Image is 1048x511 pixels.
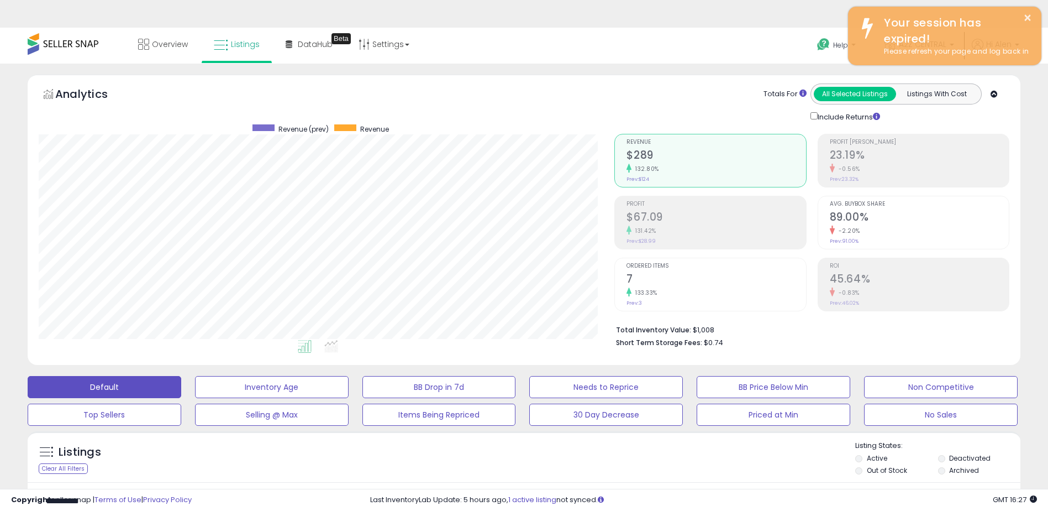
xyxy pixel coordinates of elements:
small: Prev: $124 [626,176,649,182]
button: Non Competitive [864,376,1018,398]
span: Help [833,40,848,50]
button: Priced at Min [697,404,850,426]
h2: 23.19% [830,149,1009,164]
a: DataHub [277,28,341,61]
small: Prev: 3 [626,300,642,306]
small: 133.33% [631,289,657,297]
button: BB Price Below Min [697,376,850,398]
small: Prev: 23.32% [830,176,859,182]
a: Settings [350,28,418,61]
button: 30 Day Decrease [529,404,683,426]
label: Archived [949,466,979,475]
span: Revenue (prev) [278,124,329,134]
b: Short Term Storage Fees: [616,338,702,347]
button: Top Sellers [28,404,181,426]
div: Your session has expired! [876,15,1033,46]
button: All Selected Listings [814,87,896,101]
strong: Copyright [11,494,51,505]
div: seller snap | | [11,495,192,505]
div: Include Returns [802,110,893,123]
h2: 89.00% [830,211,1009,226]
span: Profit [626,201,805,207]
b: Total Inventory Value: [616,325,691,335]
div: Please refresh your page and log back in [876,46,1033,57]
span: 2025-10-14 16:27 GMT [993,494,1037,505]
label: Deactivated [949,453,991,463]
small: -0.56% [835,165,860,173]
span: Avg. Buybox Share [830,201,1009,207]
small: 131.42% [631,227,656,235]
small: -2.20% [835,227,860,235]
a: Overview [130,28,196,61]
label: Active [867,453,887,463]
small: Prev: $28.99 [626,238,656,244]
i: Get Help [817,38,830,51]
small: -0.83% [835,289,860,297]
button: Needs to Reprice [529,376,683,398]
small: Prev: 91.00% [830,238,859,244]
div: Totals For [763,89,807,100]
span: Overview [152,39,188,50]
div: Clear All Filters [39,463,88,474]
span: ROI [830,263,1009,269]
button: BB Drop in 7d [362,376,516,398]
h5: Listings [59,445,101,460]
button: Items Being Repriced [362,404,516,426]
button: Listings With Cost [896,87,978,101]
span: Revenue [360,124,389,134]
small: Prev: 46.02% [830,300,859,306]
h2: 45.64% [830,273,1009,288]
span: Revenue [626,139,805,145]
div: Tooltip anchor [331,33,351,44]
p: Listing States: [855,441,1020,451]
a: Listings [206,28,268,61]
small: 132.80% [631,165,659,173]
button: Inventory Age [195,376,349,398]
span: Listings [231,39,260,50]
button: No Sales [864,404,1018,426]
span: DataHub [298,39,333,50]
a: Help [808,29,867,64]
button: Selling @ Max [195,404,349,426]
button: Default [28,376,181,398]
label: Out of Stock [867,466,907,475]
div: Last InventoryLab Update: 5 hours ago, not synced. [370,495,1037,505]
span: Profit [PERSON_NAME] [830,139,1009,145]
h5: Analytics [55,86,129,105]
h2: $67.09 [626,211,805,226]
span: Ordered Items [626,263,805,269]
a: 1 active listing [508,494,556,505]
h2: $289 [626,149,805,164]
span: $0.74 [704,337,723,348]
li: $1,008 [616,322,1001,336]
h2: 7 [626,273,805,288]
